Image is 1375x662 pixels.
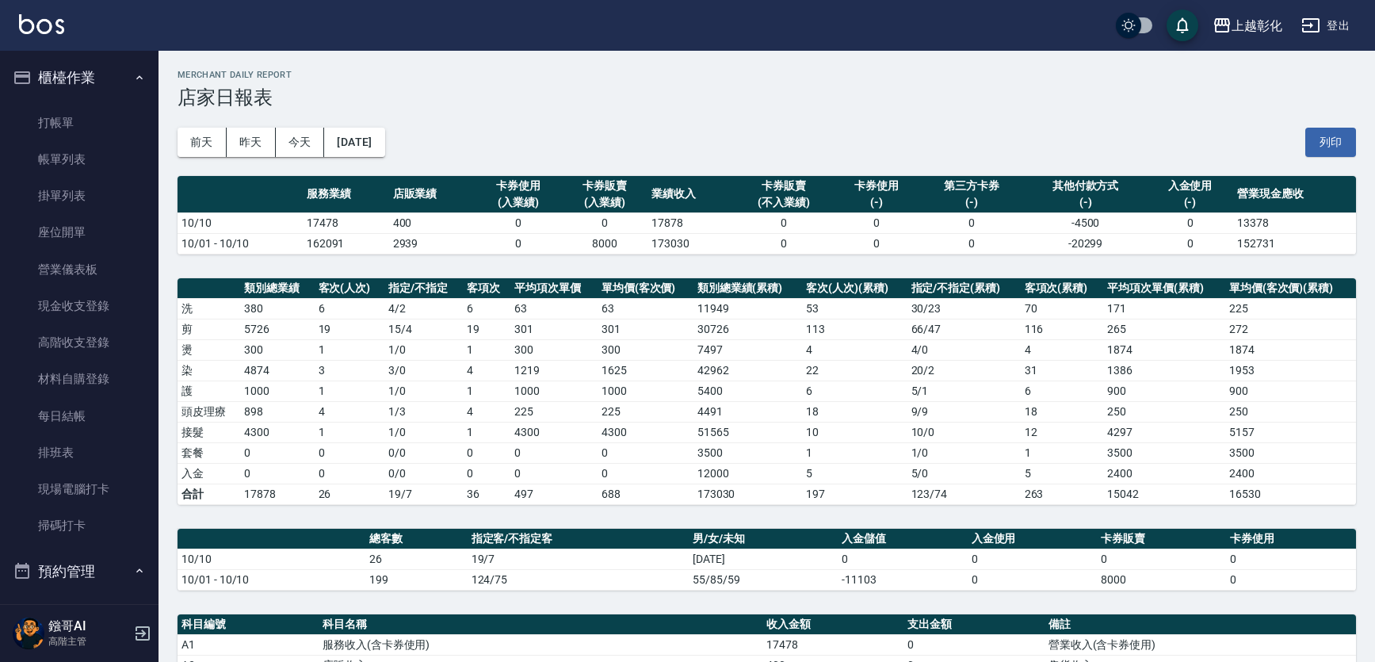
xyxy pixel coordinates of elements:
a: 營業儀表板 [6,251,152,288]
td: 900 [1225,381,1356,401]
td: 0 / 0 [384,442,463,463]
button: [DATE] [324,128,384,157]
th: 備註 [1045,614,1356,635]
td: 1 / 3 [384,401,463,422]
td: 4 [1021,339,1104,360]
a: 帳單列表 [6,141,152,178]
td: 3 [315,360,384,381]
th: 營業現金應收 [1233,176,1356,213]
td: 7497 [693,339,802,360]
td: 26 [315,484,384,504]
th: 客次(人次) [315,278,384,299]
button: 櫃檯作業 [6,57,152,98]
td: 2400 [1225,463,1356,484]
a: 預約管理 [6,598,152,634]
td: 5 [1021,463,1104,484]
td: 1 / 0 [907,442,1021,463]
td: 225 [1225,298,1356,319]
td: 300 [240,339,314,360]
td: 4 [463,401,511,422]
td: 18 [802,401,907,422]
td: 1 / 0 [384,339,463,360]
th: 卡券使用 [1226,529,1356,549]
td: -11103 [838,569,967,590]
td: 1874 [1103,339,1225,360]
th: 入金儲值 [838,529,967,549]
td: 5726 [240,319,314,339]
td: 1953 [1225,360,1356,381]
td: 173030 [647,233,734,254]
td: 1625 [598,360,693,381]
h3: 店家日報表 [178,86,1356,109]
td: 1219 [510,360,597,381]
th: 總客數 [365,529,468,549]
td: 900 [1103,381,1225,401]
td: 4491 [693,401,802,422]
td: 染 [178,360,240,381]
table: a dense table [178,176,1356,254]
td: 1 / 0 [384,422,463,442]
button: 前天 [178,128,227,157]
td: -4500 [1024,212,1147,233]
td: 0 [734,212,833,233]
img: Logo [19,14,64,34]
td: 19 [315,319,384,339]
td: 10/10 [178,212,303,233]
td: 263 [1021,484,1104,504]
th: 支出金額 [903,614,1045,635]
td: 0 [1147,212,1233,233]
td: 5157 [1225,422,1356,442]
th: 業績收入 [647,176,734,213]
td: 3500 [1103,442,1225,463]
div: (-) [1028,194,1143,211]
td: 197 [802,484,907,504]
td: 0 [475,233,561,254]
td: 16530 [1225,484,1356,504]
a: 座位開單 [6,214,152,251]
td: 0 / 0 [384,463,463,484]
img: Person [13,618,44,649]
button: 今天 [276,128,325,157]
td: 4 [463,360,511,381]
td: 0 [240,463,314,484]
td: 0 [463,463,511,484]
a: 每日結帳 [6,398,152,434]
td: 0 [463,442,511,463]
td: 洗 [178,298,240,319]
td: 0 [315,463,384,484]
td: 66 / 47 [907,319,1021,339]
th: 客項次(累積) [1021,278,1104,299]
td: 63 [510,298,597,319]
td: 688 [598,484,693,504]
td: 4297 [1103,422,1225,442]
td: 19 [463,319,511,339]
td: 15 / 4 [384,319,463,339]
td: 入金 [178,463,240,484]
td: 17878 [647,212,734,233]
td: 11949 [693,298,802,319]
th: 入金使用 [968,529,1097,549]
th: 收入金額 [762,614,903,635]
td: 1386 [1103,360,1225,381]
td: 42962 [693,360,802,381]
td: 6 [463,298,511,319]
td: 6 [802,381,907,401]
td: 250 [1225,401,1356,422]
div: (入業績) [565,194,644,211]
td: 0 [833,212,919,233]
th: 指定/不指定(累積) [907,278,1021,299]
td: 營業收入(含卡券使用) [1045,634,1356,655]
td: 0 [598,442,693,463]
td: 63 [598,298,693,319]
td: 0 [838,549,967,569]
td: 250 [1103,401,1225,422]
td: 1 [463,381,511,401]
th: 平均項次單價(累積) [1103,278,1225,299]
a: 掃碼打卡 [6,507,152,544]
td: 1000 [240,381,314,401]
td: 123/74 [907,484,1021,504]
td: 26 [365,549,468,569]
td: 0 [734,233,833,254]
td: 51565 [693,422,802,442]
div: 卡券使用 [837,178,915,194]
